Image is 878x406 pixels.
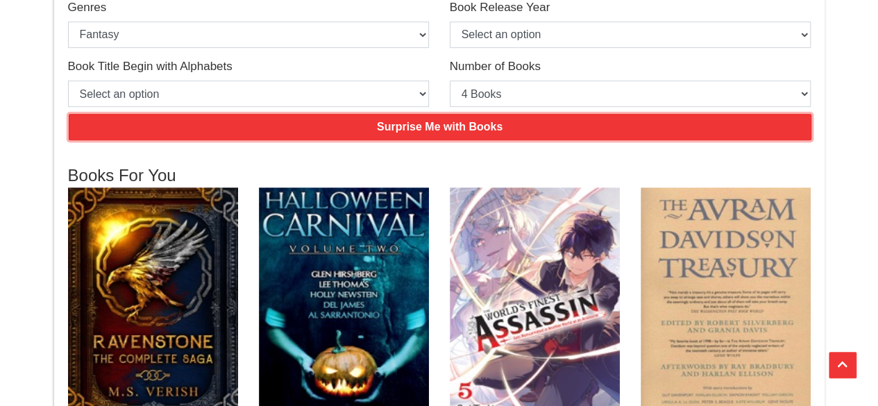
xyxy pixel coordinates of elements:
label: Number of Books [450,58,541,75]
label: Book Title Begin with Alphabets [68,58,233,75]
input: Surprise Me with Books [69,114,811,140]
div: Books For You [68,164,811,187]
button: Scroll Top [829,352,856,378]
